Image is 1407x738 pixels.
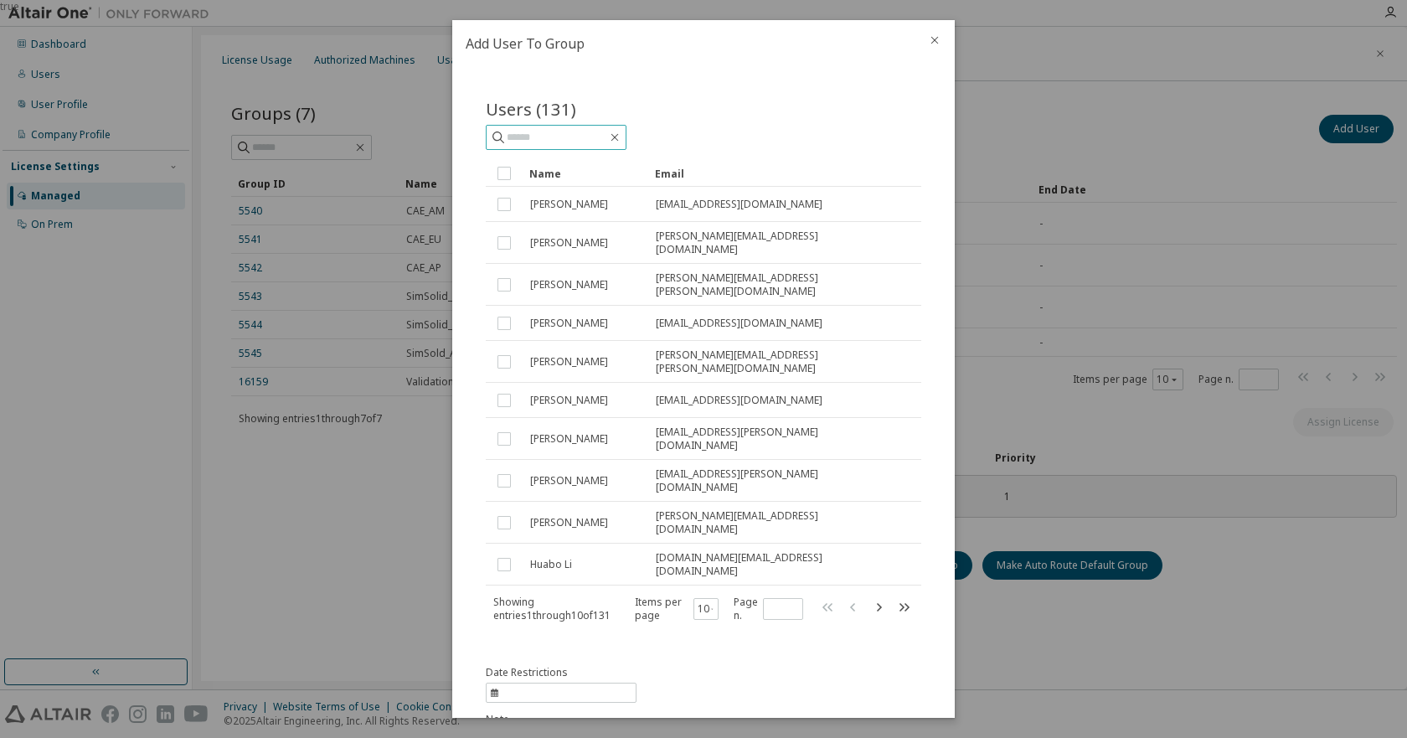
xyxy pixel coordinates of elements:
span: Items per page [635,596,719,622]
span: [EMAIL_ADDRESS][PERSON_NAME][DOMAIN_NAME] [656,426,892,452]
span: [PERSON_NAME][EMAIL_ADDRESS][DOMAIN_NAME] [656,230,892,256]
div: Email [655,160,893,187]
span: [PERSON_NAME] [530,198,608,211]
span: [PERSON_NAME] [530,474,608,488]
span: Users (131) [486,97,576,121]
span: [EMAIL_ADDRESS][DOMAIN_NAME] [656,198,822,211]
button: close [928,34,941,47]
span: [PERSON_NAME][EMAIL_ADDRESS][PERSON_NAME][DOMAIN_NAME] [656,271,892,298]
span: [EMAIL_ADDRESS][DOMAIN_NAME] [656,317,822,330]
span: Huabo Li [530,558,572,571]
span: [PERSON_NAME] [530,278,608,292]
span: [PERSON_NAME][EMAIL_ADDRESS][DOMAIN_NAME] [656,509,892,536]
span: [PERSON_NAME] [530,394,608,407]
span: Page n. [734,596,803,622]
span: [PERSON_NAME] [530,355,608,369]
span: [PERSON_NAME] [530,236,608,250]
span: [PERSON_NAME][EMAIL_ADDRESS][PERSON_NAME][DOMAIN_NAME] [656,348,892,375]
div: Name [529,160,642,187]
span: [PERSON_NAME] [530,432,608,446]
button: information [486,666,636,703]
span: Date Restrictions [486,666,568,679]
span: Showing entries 1 through 10 of 131 [493,595,611,622]
span: [PERSON_NAME] [530,516,608,529]
span: [EMAIL_ADDRESS][PERSON_NAME][DOMAIN_NAME] [656,467,892,494]
span: [PERSON_NAME] [530,317,608,330]
button: 10 [698,602,714,616]
span: [EMAIL_ADDRESS][DOMAIN_NAME] [656,394,822,407]
span: [DOMAIN_NAME][EMAIL_ADDRESS][DOMAIN_NAME] [656,551,892,578]
label: Note [486,713,921,726]
h2: Add User To Group [452,20,915,67]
